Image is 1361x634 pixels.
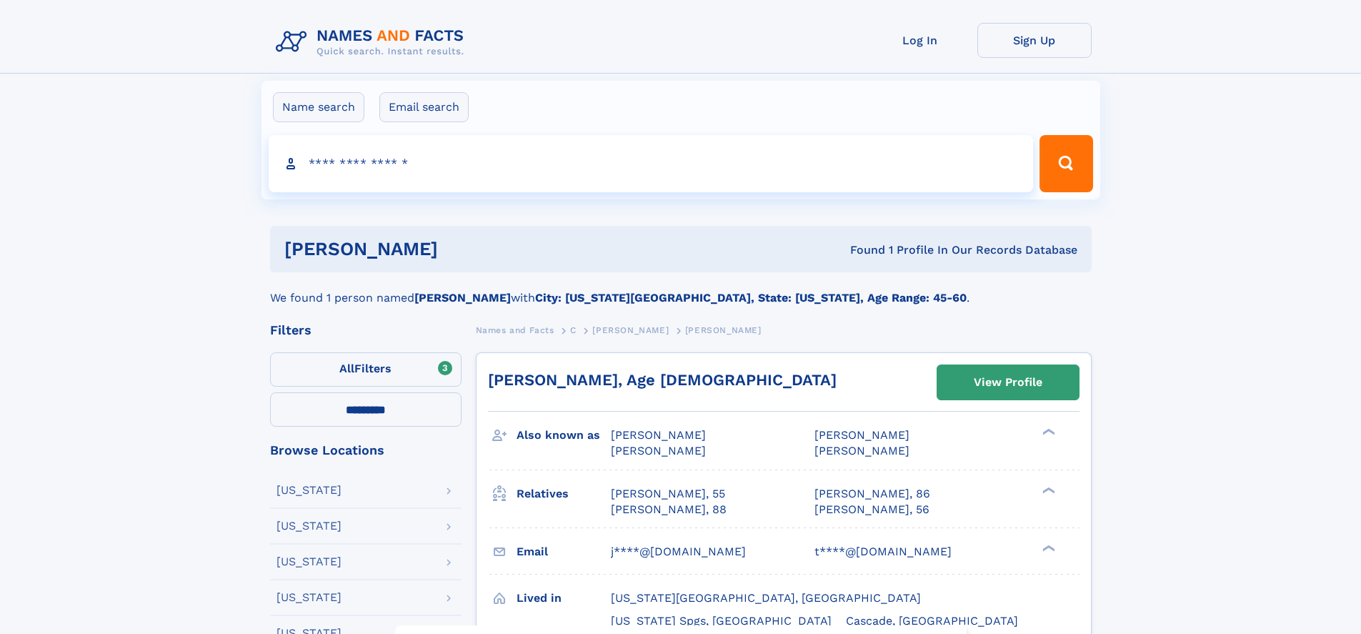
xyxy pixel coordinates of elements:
[488,371,837,389] a: [PERSON_NAME], Age [DEMOGRAPHIC_DATA]
[592,325,669,335] span: [PERSON_NAME]
[284,240,644,258] h1: [PERSON_NAME]
[270,272,1092,307] div: We found 1 person named with .
[414,291,511,304] b: [PERSON_NAME]
[1040,135,1092,192] button: Search Button
[339,362,354,375] span: All
[535,291,967,304] b: City: [US_STATE][GEOGRAPHIC_DATA], State: [US_STATE], Age Range: 45-60
[644,242,1077,258] div: Found 1 Profile In Our Records Database
[611,486,725,502] a: [PERSON_NAME], 55
[276,520,342,532] div: [US_STATE]
[570,321,577,339] a: C
[476,321,554,339] a: Names and Facts
[517,423,611,447] h3: Also known as
[977,23,1092,58] a: Sign Up
[937,365,1079,400] a: View Profile
[814,444,909,457] span: [PERSON_NAME]
[974,366,1042,399] div: View Profile
[276,556,342,568] div: [US_STATE]
[517,540,611,564] h3: Email
[611,591,921,605] span: [US_STATE][GEOGRAPHIC_DATA], [GEOGRAPHIC_DATA]
[270,352,462,387] label: Filters
[517,482,611,506] h3: Relatives
[814,502,929,517] a: [PERSON_NAME], 56
[592,321,669,339] a: [PERSON_NAME]
[379,92,469,122] label: Email search
[611,444,706,457] span: [PERSON_NAME]
[611,614,832,628] span: [US_STATE] Spgs, [GEOGRAPHIC_DATA]
[611,428,706,442] span: [PERSON_NAME]
[270,444,462,457] div: Browse Locations
[814,486,930,502] a: [PERSON_NAME], 86
[517,586,611,610] h3: Lived in
[863,23,977,58] a: Log In
[276,485,342,496] div: [US_STATE]
[814,428,909,442] span: [PERSON_NAME]
[1039,485,1056,495] div: ❯
[1039,543,1056,553] div: ❯
[685,325,762,335] span: [PERSON_NAME]
[269,135,1034,192] input: search input
[611,502,727,517] a: [PERSON_NAME], 88
[273,92,364,122] label: Name search
[570,325,577,335] span: C
[270,324,462,337] div: Filters
[1039,427,1056,437] div: ❯
[846,614,1018,628] span: Cascade, [GEOGRAPHIC_DATA]
[270,23,476,61] img: Logo Names and Facts
[276,592,342,603] div: [US_STATE]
